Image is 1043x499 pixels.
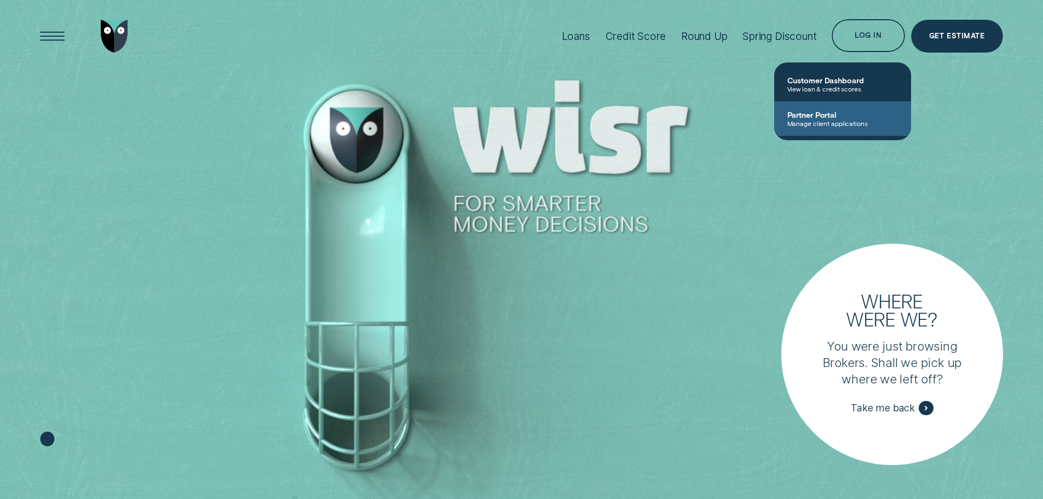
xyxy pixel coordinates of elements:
[911,20,1003,53] a: Get Estimate
[101,20,128,53] img: Wisr
[787,119,898,127] span: Manage client applications
[36,20,69,53] button: Open Menu
[781,244,1002,465] a: Where were we?You were just browsing Brokers. Shall we pick up where we left off?Take me back
[787,85,898,93] span: View loan & credit scores
[819,338,965,387] p: You were just browsing Brokers. Shall we pick up where we left off?
[787,110,898,119] span: Partner Portal
[562,30,590,43] div: Loans
[832,19,904,52] button: Log in
[742,30,816,43] div: Spring Discount
[787,76,898,85] span: Customer Dashboard
[681,30,728,43] div: Round Up
[839,292,946,328] h3: Where were we?
[774,67,911,101] a: Customer DashboardView loan & credit scores
[606,30,666,43] div: Credit Score
[774,101,911,136] a: Partner PortalManage client applications
[851,402,915,414] span: Take me back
